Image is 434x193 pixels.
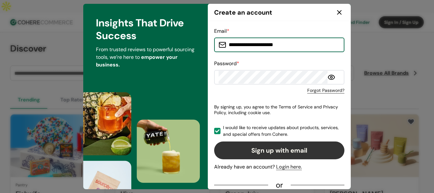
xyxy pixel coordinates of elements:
[214,60,239,67] label: Password
[214,141,344,159] button: Sign up with email
[96,17,195,42] div: Insights That Drive Success
[325,41,333,49] keeper-lock: Open Keeper Popup
[307,87,344,94] a: Forgot Password?
[96,46,195,69] p: From trusted reviews to powerful sourcing tools, we’re here to
[219,71,328,84] input: Open Keeper Popup
[214,101,344,118] p: By signing up, you agree to the Terms of Service and Privacy Policy, including cookie use.
[268,182,291,188] div: or
[276,163,302,171] div: Login here.
[214,28,229,34] label: Email
[223,124,344,138] span: I would like to receive updates about products, services, and special offers from Cohere.
[214,163,344,171] div: Already have an account?
[226,38,340,51] input: Open Keeper Popup
[214,8,272,17] div: Create an account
